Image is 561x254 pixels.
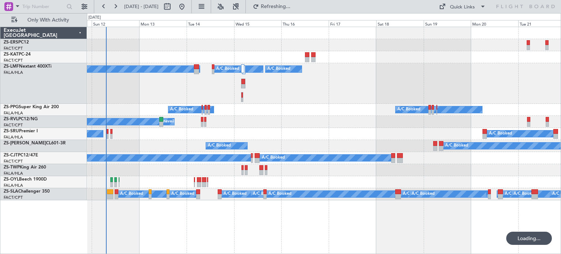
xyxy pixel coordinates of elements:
[4,195,23,200] a: FACT/CPT
[208,140,231,151] div: A/C Booked
[4,189,18,194] span: ZS-SLA
[262,152,285,163] div: A/C Booked
[471,20,518,27] div: Mon 20
[4,141,66,145] a: ZS-[PERSON_NAME]CL601-3R
[152,116,182,127] div: A/C Unavailable
[4,183,23,188] a: FALA/HLA
[435,1,489,12] button: Quick Links
[224,189,247,200] div: A/C Booked
[4,159,23,164] a: FACT/CPT
[4,177,47,182] a: ZS-OYLBeech 1900D
[4,189,50,194] a: ZS-SLAChallenger 350
[4,122,23,128] a: FACT/CPT
[4,58,23,63] a: FACT/CPT
[450,4,475,11] div: Quick Links
[170,104,193,115] div: A/C Booked
[216,64,239,75] div: A/C Booked
[22,1,64,12] input: Trip Number
[4,153,18,158] span: ZS-CJT
[4,129,19,133] span: ZS-SRU
[506,232,552,245] div: Loading...
[376,20,424,27] div: Sat 18
[124,3,159,10] span: [DATE] - [DATE]
[249,1,293,12] button: Refreshing...
[268,189,291,200] div: A/C Booked
[4,110,23,116] a: FALA/HLA
[4,40,29,45] a: ZS-ERSPC12
[4,70,23,75] a: FALA/HLA
[445,140,468,151] div: A/C Booked
[4,165,46,170] a: ZS-TWPKing Air 260
[92,20,139,27] div: Sun 12
[187,20,234,27] div: Tue 14
[4,153,38,158] a: ZS-CJTPC12/47E
[329,20,376,27] div: Fri 17
[4,165,20,170] span: ZS-TWP
[403,189,426,200] div: A/C Booked
[253,189,276,200] div: A/C Booked
[4,64,19,69] span: ZS-LMF
[489,128,512,139] div: A/C Booked
[4,134,23,140] a: FALA/HLA
[4,105,59,109] a: ZS-PPGSuper King Air 200
[4,40,18,45] span: ZS-ERS
[4,52,19,57] span: ZS-KAT
[4,177,19,182] span: ZS-OYL
[505,189,528,200] div: A/C Booked
[139,20,187,27] div: Mon 13
[397,104,420,115] div: A/C Booked
[4,171,23,176] a: FALA/HLA
[171,189,194,200] div: A/C Booked
[234,20,282,27] div: Wed 15
[424,20,471,27] div: Sun 19
[260,4,291,9] span: Refreshing...
[514,189,537,200] div: A/C Booked
[4,64,51,69] a: ZS-LMFNextant 400XTi
[120,189,143,200] div: A/C Booked
[4,117,38,121] a: ZS-RVLPC12/NG
[4,141,46,145] span: ZS-[PERSON_NAME]
[4,105,19,109] span: ZS-PPG
[8,14,79,26] button: Only With Activity
[4,117,18,121] span: ZS-RVL
[88,15,101,21] div: [DATE]
[19,18,77,23] span: Only With Activity
[4,52,31,57] a: ZS-KATPC-24
[4,46,23,51] a: FACT/CPT
[267,64,290,75] div: A/C Booked
[4,129,38,133] a: ZS-SRUPremier I
[281,20,329,27] div: Thu 16
[412,189,435,200] div: A/C Booked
